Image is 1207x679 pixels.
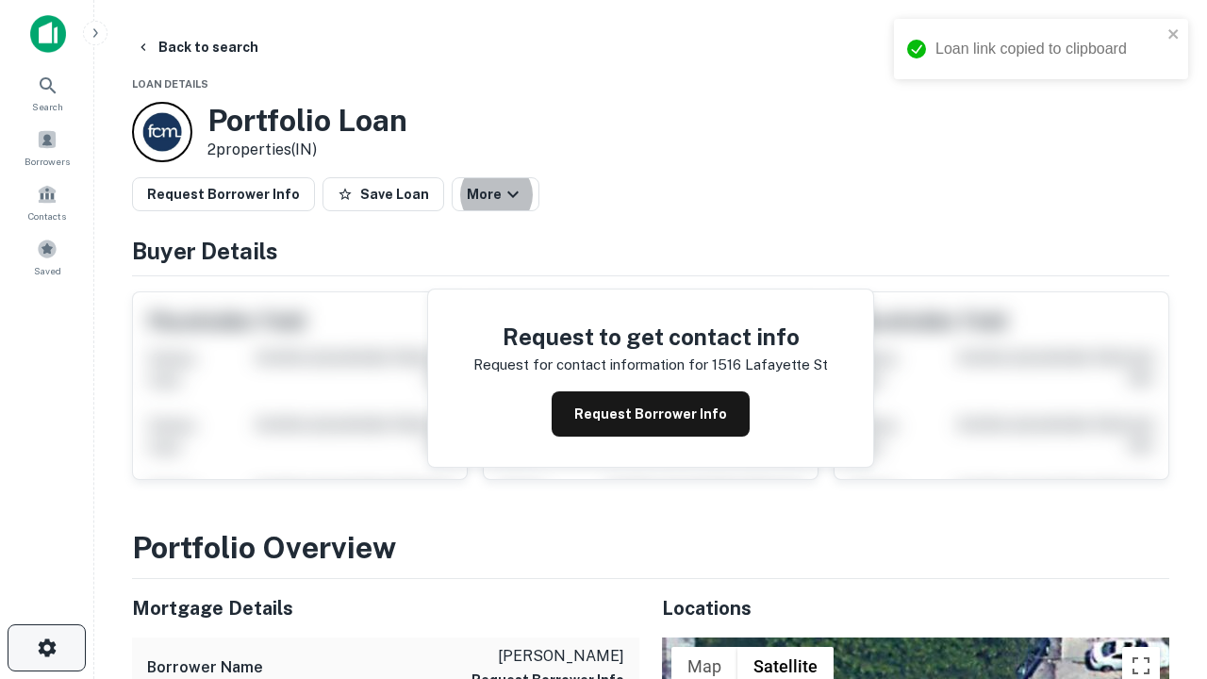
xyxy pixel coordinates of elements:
[132,234,1169,268] h4: Buyer Details
[132,177,315,211] button: Request Borrower Info
[147,656,263,679] h6: Borrower Name
[935,38,1162,60] div: Loan link copied to clipboard
[207,139,407,161] p: 2 properties (IN)
[207,103,407,139] h3: Portfolio Loan
[32,99,63,114] span: Search
[471,645,624,668] p: [PERSON_NAME]
[132,78,208,90] span: Loan Details
[25,154,70,169] span: Borrowers
[1113,528,1207,619] iframe: Chat Widget
[552,391,750,437] button: Request Borrower Info
[28,208,66,224] span: Contacts
[6,231,89,282] a: Saved
[473,354,708,376] p: Request for contact information for
[30,15,66,53] img: capitalize-icon.png
[132,525,1169,571] h3: Portfolio Overview
[662,594,1169,622] h5: Locations
[1167,26,1181,44] button: close
[132,594,639,622] h5: Mortgage Details
[6,122,89,173] a: Borrowers
[6,176,89,227] a: Contacts
[712,354,828,376] p: 1516 lafayette st
[34,263,61,278] span: Saved
[473,320,828,354] h4: Request to get contact info
[128,30,266,64] button: Back to search
[322,177,444,211] button: Save Loan
[6,67,89,118] a: Search
[452,177,539,211] button: More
